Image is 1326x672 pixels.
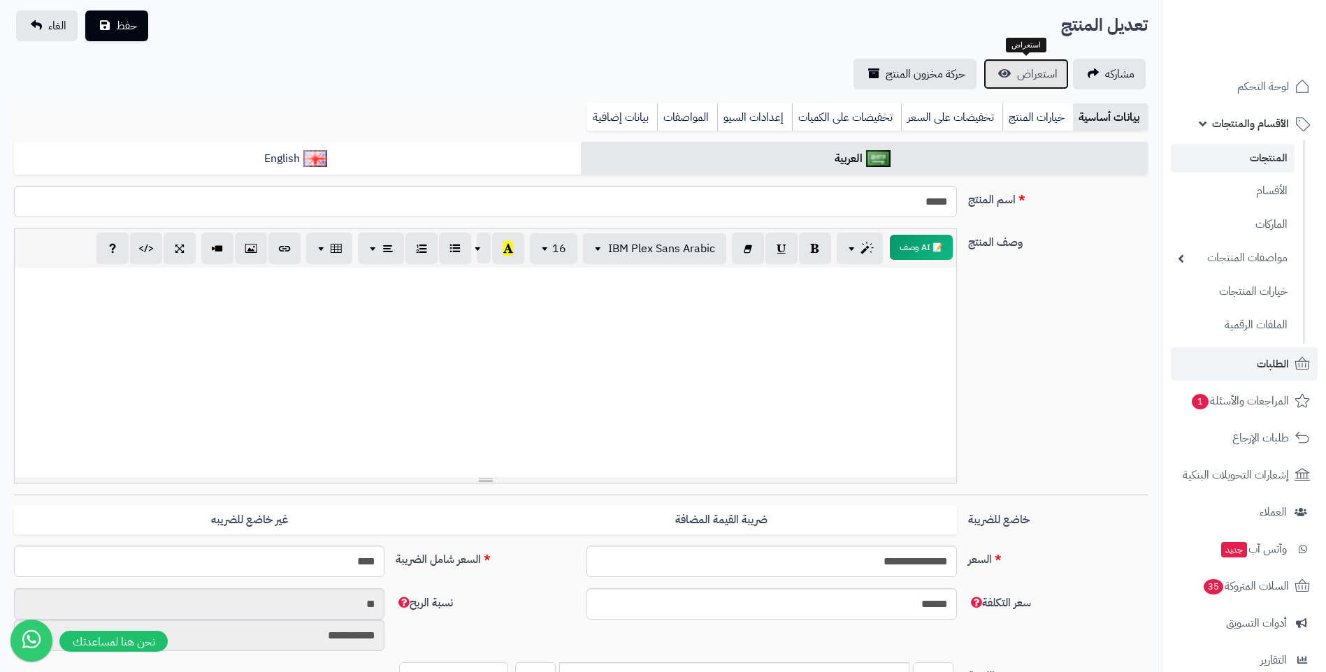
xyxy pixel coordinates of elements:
a: العربية [581,142,1148,176]
label: السعر شامل الضريبة [390,546,581,568]
a: خيارات المنتجات [1171,277,1295,307]
span: IBM Plex Sans Arabic [608,240,715,257]
label: اسم المنتج [963,186,1153,208]
label: غير خاضع للضريبه [14,506,485,534]
span: لوحة التحكم [1237,77,1289,96]
a: استعراض [983,59,1069,89]
span: الغاء [48,17,66,34]
span: استعراض [1017,66,1058,82]
a: مواصفات المنتجات [1171,243,1295,273]
span: جديد [1221,542,1247,557]
span: حفظ [116,17,137,34]
label: خاضع للضريبة [963,506,1153,528]
span: 1 [1192,394,1209,409]
label: ضريبة القيمة المضافة [486,506,957,534]
a: بيانات أساسية [1073,103,1148,131]
a: بيانات إضافية [587,103,657,131]
label: وصف المنتج [963,228,1153,251]
a: المراجعات والأسئلة1 [1171,384,1318,418]
a: تخفيضات على السعر [901,103,1002,131]
a: تخفيضات على الكميات [792,103,901,131]
a: حركة مخزون المنتج [853,59,977,89]
a: السلات المتروكة35 [1171,569,1318,603]
button: IBM Plex Sans Arabic [583,233,726,264]
a: إعدادات السيو [717,103,792,131]
span: الطلبات [1257,354,1289,374]
label: السعر [963,546,1153,568]
a: الطلبات [1171,347,1318,381]
a: خيارات المنتج [1002,103,1073,131]
span: التقارير [1260,650,1287,670]
span: طلبات الإرجاع [1232,428,1289,448]
span: العملاء [1260,502,1287,522]
button: 16 [530,233,577,264]
a: العملاء [1171,495,1318,529]
span: أدوات التسويق [1226,613,1287,633]
h2: تعديل المنتج [1061,11,1148,40]
a: الغاء [16,10,78,41]
span: الأقسام والمنتجات [1212,114,1289,133]
span: وآتس آب [1220,539,1287,559]
span: مشاركه [1105,66,1134,82]
span: المراجعات والأسئلة [1190,391,1289,411]
a: الملفات الرقمية [1171,310,1295,340]
div: استعراض [1006,38,1046,53]
img: English [303,150,328,167]
span: 35 [1204,579,1223,594]
span: السلات المتروكة [1202,576,1289,596]
span: حركة مخزون المنتج [886,66,965,82]
a: لوحة التحكم [1171,70,1318,103]
button: حفظ [85,10,148,41]
a: الماركات [1171,210,1295,240]
a: الأقسام [1171,176,1295,206]
a: English [14,142,581,176]
button: 📝 AI وصف [890,235,953,260]
a: المنتجات [1171,144,1295,173]
a: المواصفات [657,103,717,131]
span: نسبة الربح [396,594,453,611]
span: إشعارات التحويلات البنكية [1183,465,1289,485]
span: سعر التكلفة [968,594,1031,611]
span: 16 [552,240,566,257]
a: أدوات التسويق [1171,606,1318,640]
img: العربية [866,150,891,167]
a: وآتس آبجديد [1171,532,1318,566]
a: مشاركه [1073,59,1146,89]
a: إشعارات التحويلات البنكية [1171,458,1318,492]
a: طلبات الإرجاع [1171,421,1318,455]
